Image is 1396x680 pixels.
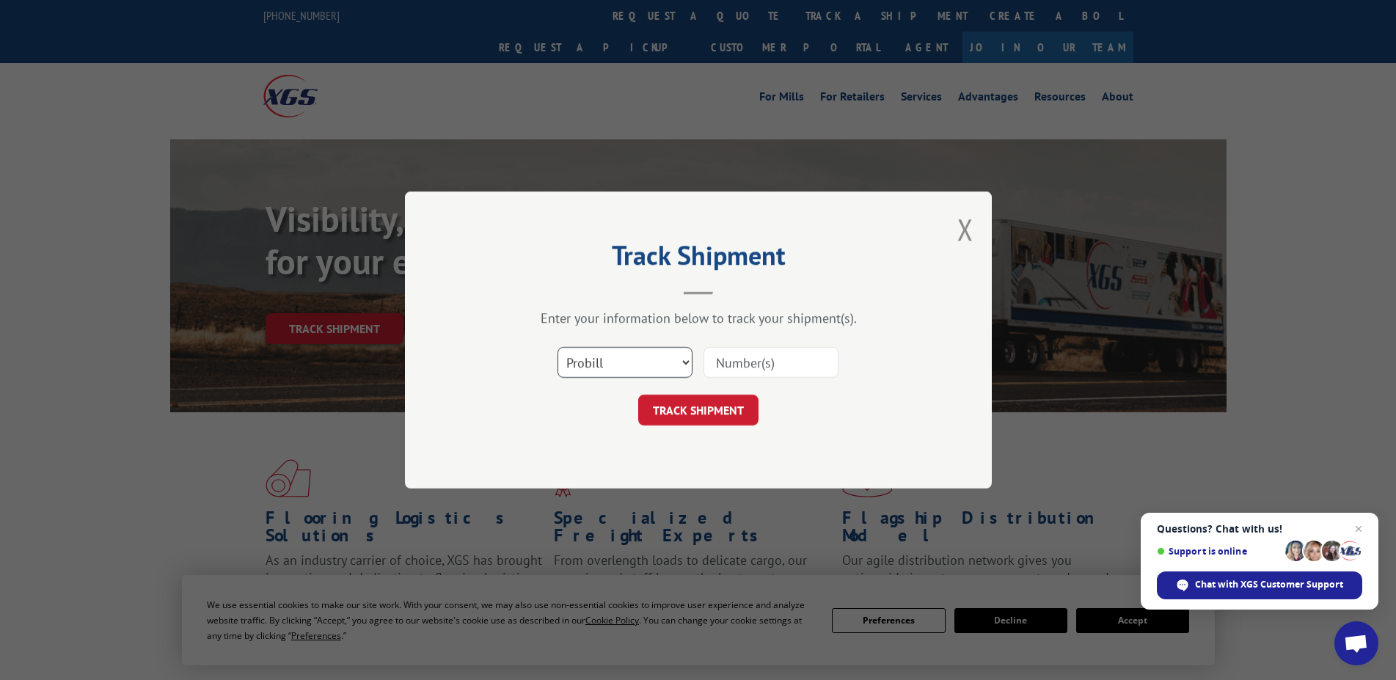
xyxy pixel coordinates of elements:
[1334,621,1378,665] div: Open chat
[1157,523,1362,535] span: Questions? Chat with us!
[1157,571,1362,599] div: Chat with XGS Customer Support
[1195,578,1343,591] span: Chat with XGS Customer Support
[478,310,918,326] div: Enter your information below to track your shipment(s).
[478,245,918,273] h2: Track Shipment
[704,347,838,378] input: Number(s)
[638,395,759,425] button: TRACK SHIPMENT
[1350,520,1367,538] span: Close chat
[1157,546,1280,557] span: Support is online
[957,210,973,249] button: Close modal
